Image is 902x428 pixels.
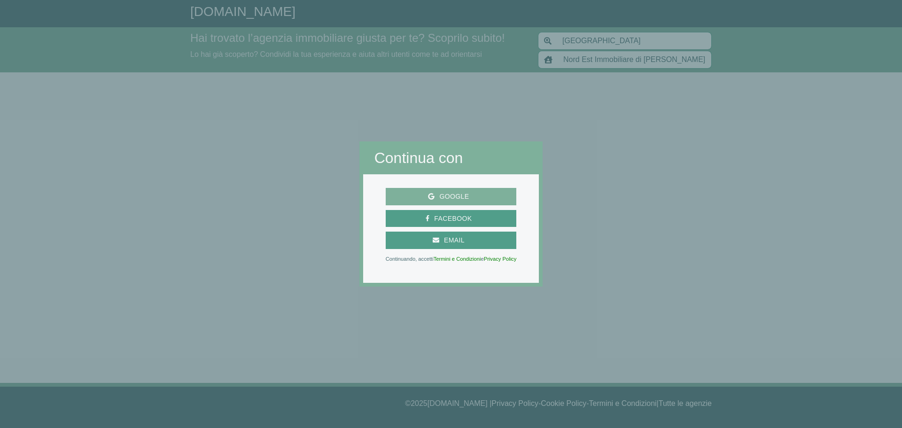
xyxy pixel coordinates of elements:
[374,149,528,167] h2: Continua con
[435,191,474,202] span: Google
[386,232,517,249] button: Email
[386,188,517,205] button: Google
[429,213,476,225] span: Facebook
[434,256,481,262] a: Termini e Condizioni
[386,210,517,227] button: Facebook
[386,257,517,261] p: Continuando, accetti e
[484,256,517,262] a: Privacy Policy
[439,234,469,246] span: Email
